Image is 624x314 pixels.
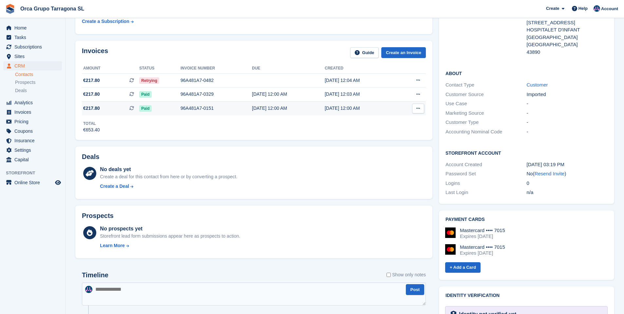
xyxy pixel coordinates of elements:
th: Created [325,63,397,74]
a: menu [3,127,62,136]
span: Insurance [14,136,54,145]
label: Show only notes [387,271,426,278]
div: No deals yet [100,166,237,173]
div: Customer Source [445,91,526,98]
a: menu [3,23,62,32]
h2: About [445,70,608,76]
span: Prospects [15,79,35,86]
a: Contacts [15,71,62,78]
div: - [527,109,608,117]
div: 96A481A7-0329 [180,91,252,98]
a: menu [3,155,62,164]
span: Invoices [14,108,54,117]
div: Storefront lead form submissions appear here as prospects to action. [100,233,240,240]
span: Paid [139,105,151,112]
th: Due [252,63,325,74]
input: Show only notes [387,271,391,278]
span: Home [14,23,54,32]
h2: Payment cards [445,217,608,222]
th: Invoice number [180,63,252,74]
div: Expires [DATE] [460,250,505,256]
a: menu [3,98,62,107]
div: [DATE] 03:19 PM [527,161,608,168]
div: - [527,119,608,126]
a: menu [3,61,62,70]
div: Expires [DATE] [460,233,505,239]
img: Mastercard Logo [445,227,456,238]
a: Prospects [15,79,62,86]
a: Resend Invite [535,171,565,176]
h2: Identity verification [445,293,608,298]
span: €217.80 [83,105,100,112]
div: 96A481A7-0482 [180,77,252,84]
button: Post [406,284,424,295]
div: Total [83,121,100,127]
div: Last Login [445,189,526,196]
span: Coupons [14,127,54,136]
div: [DATE] 12:00 AM [252,105,325,112]
span: Sites [14,52,54,61]
a: menu [3,42,62,51]
div: No prospects yet [100,225,240,233]
h2: Prospects [82,212,114,220]
h2: Storefront Account [445,149,608,156]
div: Accounting Nominal Code [445,128,526,136]
span: Paid [139,91,151,98]
a: Preview store [54,179,62,186]
div: [GEOGRAPHIC_DATA] [527,34,608,41]
div: [DATE] 12:00 AM [252,91,325,98]
a: Orca Grupo Tarragona SL [18,3,87,14]
img: ADMIN MANAGMENT [594,5,600,12]
a: Deals [15,87,62,94]
h2: Deals [82,153,99,161]
span: Tasks [14,33,54,42]
a: menu [3,117,62,126]
a: menu [3,33,62,42]
a: Guide [350,47,379,58]
span: Help [578,5,588,12]
a: Learn More [100,242,240,249]
a: Create a Subscription [82,15,134,28]
span: Storefront [6,170,65,176]
a: menu [3,108,62,117]
h2: Invoices [82,47,108,58]
div: Account Created [445,161,526,168]
div: 43890 [527,49,608,56]
div: Contact Type [445,81,526,89]
span: ( ) [533,171,566,176]
span: €217.80 [83,77,100,84]
div: n/a [527,189,608,196]
span: Pricing [14,117,54,126]
div: HOSPITALET D'INFANT [527,26,608,34]
span: Create [546,5,559,12]
span: Retrying [139,77,159,84]
a: Customer [527,82,548,88]
div: Create a deal for this contact from here or by converting a prospect. [100,173,237,180]
h2: Timeline [82,271,108,279]
div: Imported [527,91,608,98]
div: - [527,100,608,108]
div: Learn More [100,242,124,249]
span: Analytics [14,98,54,107]
div: No [527,170,608,178]
span: Deals [15,88,27,94]
div: [PERSON_NAME][STREET_ADDRESS] [527,11,608,26]
div: 0 [527,180,608,187]
div: €653.40 [83,127,100,133]
div: Address [445,11,526,56]
div: 96A481A7-0151 [180,105,252,112]
span: Settings [14,146,54,155]
th: Status [139,63,180,74]
a: Create a Deal [100,183,237,190]
span: Capital [14,155,54,164]
a: menu [3,52,62,61]
span: Account [601,6,618,12]
a: + Add a Card [445,262,481,273]
div: Create a Subscription [82,18,129,25]
span: Online Store [14,178,54,187]
th: Amount [82,63,139,74]
a: menu [3,146,62,155]
div: [DATE] 12:00 AM [325,105,397,112]
a: menu [3,136,62,145]
div: [DATE] 12:04 AM [325,77,397,84]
